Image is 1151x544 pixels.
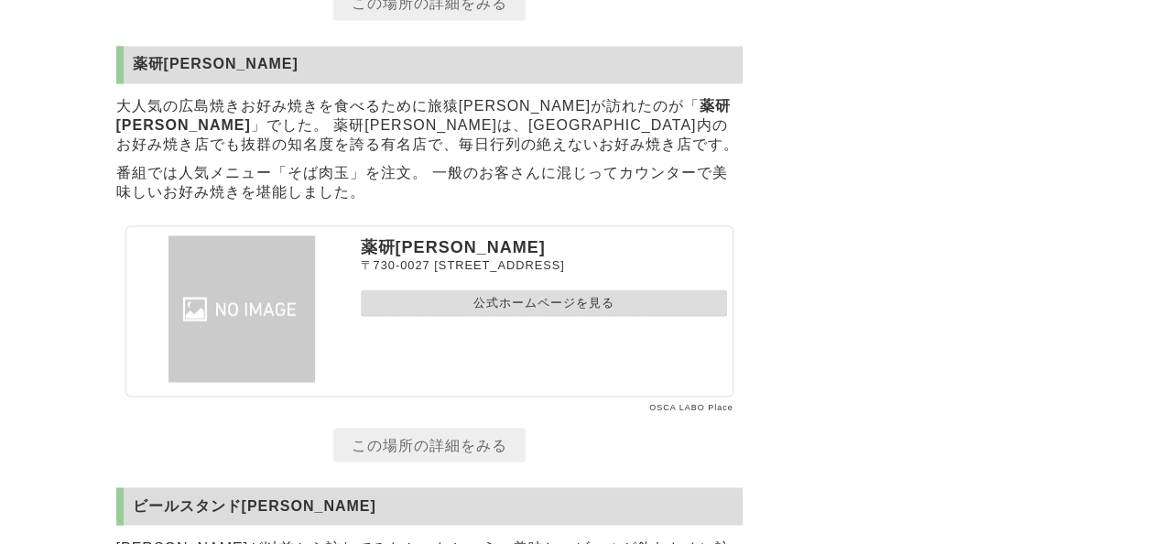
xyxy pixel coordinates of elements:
[116,92,743,159] p: 大人気の広島焼きお好み焼きを食べるために旅猿[PERSON_NAME]が訪れたのが「 」でした。 薬研[PERSON_NAME]は、[GEOGRAPHIC_DATA]内のお好み焼き店でも抜群の知...
[116,159,743,207] p: 番組では人気メニュー「そば肉玉」を注文。 一般のお客さんに混じってカウンターで美味しいお好み焼きを堪能しました。
[333,428,526,462] a: この場所の詳細をみる
[361,289,727,316] a: 公式ホームページを見る
[116,46,743,83] h2: 薬研[PERSON_NAME]
[361,235,727,257] p: 薬研[PERSON_NAME]
[434,257,565,271] span: [STREET_ADDRESS]
[116,487,743,525] h2: ビールスタンド[PERSON_NAME]
[649,402,733,411] a: OSCA LABO Place
[361,257,430,271] span: 〒730-0027
[116,98,732,133] strong: 薬研[PERSON_NAME]
[132,235,352,382] img: 薬研堀 八昌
